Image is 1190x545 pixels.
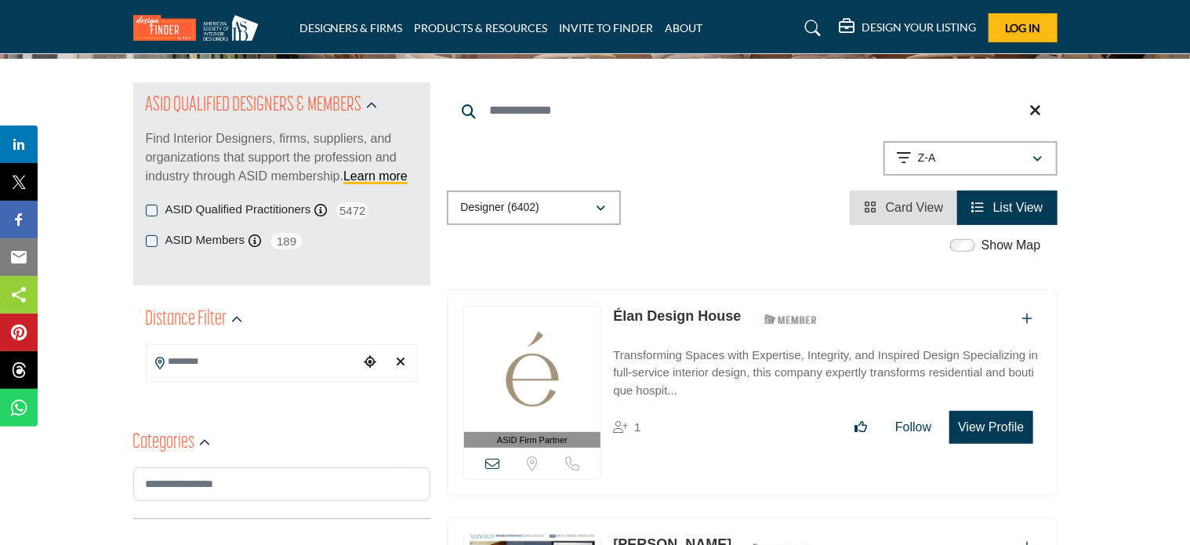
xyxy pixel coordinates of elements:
a: ASID Firm Partner [464,307,601,449]
input: Search Location [147,347,358,377]
a: Add To List [1022,312,1033,325]
span: Card View [886,201,944,214]
button: Z-A [883,141,1058,176]
div: Followers [613,418,640,437]
a: ABOUT [666,21,703,35]
button: Like listing [844,412,877,443]
span: 5472 [335,201,370,220]
p: Find Interior Designers, firms, suppliers, and organizations that support the profession and indu... [146,129,418,186]
p: Z-A [918,151,936,166]
a: DESIGNERS & FIRMS [299,21,403,35]
h2: ASID QUALIFIED DESIGNERS & MEMBERS [146,92,362,120]
a: Learn more [343,169,408,183]
div: DESIGN YOUR LISTING [840,19,977,38]
h2: Distance Filter [146,306,227,334]
input: Search Category [133,467,430,501]
label: ASID Members [165,231,245,249]
button: Follow [885,412,941,443]
span: Log In [1005,21,1040,35]
span: 189 [269,231,304,251]
p: Élan Design House [613,306,741,327]
input: ASID Qualified Practitioners checkbox [146,205,158,216]
img: Élan Design House [464,307,601,432]
a: PRODUCTS & RESOURCES [415,21,548,35]
h2: Categories [133,429,195,457]
img: Site Logo [133,15,267,41]
div: Clear search location [390,346,413,380]
div: Choose your current location [358,346,382,380]
a: Search [789,16,831,41]
a: INVITE TO FINDER [560,21,654,35]
span: 1 [634,420,640,434]
span: List View [993,201,1043,214]
li: Card View [850,191,957,225]
button: Log In [989,13,1058,42]
p: Transforming Spaces with Expertise, Integrity, and Inspired Design Specializing in full-service i... [613,347,1040,400]
a: Élan Design House [613,308,741,324]
li: List View [957,191,1057,225]
a: Transforming Spaces with Expertise, Integrity, and Inspired Design Specializing in full-service i... [613,337,1040,400]
label: Show Map [981,236,1041,255]
p: Designer (6402) [461,200,539,216]
img: ASID Members Badge Icon [756,310,826,329]
span: ASID Firm Partner [497,434,568,447]
a: View List [971,201,1043,214]
button: View Profile [949,411,1032,444]
input: ASID Members checkbox [146,235,158,247]
a: View Card [864,201,943,214]
h5: DESIGN YOUR LISTING [862,20,977,35]
label: ASID Qualified Practitioners [165,201,311,219]
button: Designer (6402) [447,191,621,225]
input: Search Keyword [447,92,1058,129]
